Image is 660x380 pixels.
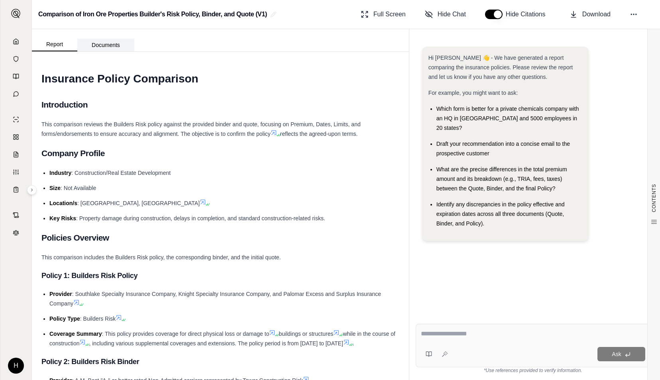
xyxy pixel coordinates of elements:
span: Hi [PERSON_NAME] 👋 - We have generated a report comparing the insurance policies. Please review t... [428,55,573,80]
span: Full Screen [373,10,406,19]
span: Download [582,10,611,19]
button: Hide Chat [422,6,469,22]
a: Contract Analysis [5,207,27,223]
a: Single Policy [5,112,27,127]
span: : Property damage during construction, delays in completion, and standard construction-related ri... [76,215,325,221]
a: Policy Comparisons [5,129,27,145]
a: Coverage Table [5,182,27,198]
span: Location/s [49,200,77,206]
span: while in the course of construction [49,331,395,347]
h2: Comparison of Iron Ore Properties Builder's Risk Policy, Binder, and Quote (V1) [38,7,267,22]
h3: Policy 2: Builders Risk Binder [41,355,399,369]
h1: Insurance Policy Comparison [41,68,399,90]
h2: Introduction [41,96,399,113]
button: Expand sidebar [8,6,24,22]
button: Full Screen [357,6,409,22]
span: Hide Citations [506,10,550,19]
span: reflects the agreed-upon terms. [280,131,358,137]
span: Coverage Summary [49,331,102,337]
div: H [8,358,24,374]
span: : [GEOGRAPHIC_DATA], [GEOGRAPHIC_DATA] [77,200,200,206]
span: What are the precise differences in the total premium amount and its breakdown (e.g., TRIA, fees,... [436,166,567,192]
button: Ask [597,347,645,361]
a: Legal Search Engine [5,225,27,241]
a: Prompt Library [5,69,27,84]
span: Policy Type [49,315,80,322]
button: Documents [77,39,134,51]
img: Expand sidebar [11,9,21,18]
span: , including various supplemental coverages and extensions. The policy period is from [DATE] to [D... [89,340,343,347]
a: Home [5,33,27,49]
button: Report [32,38,77,51]
span: Provider [49,291,72,297]
h2: Policies Overview [41,229,399,246]
a: Claim Coverage [5,147,27,163]
span: This comparison reviews the Builders Risk policy against the provided binder and quote, focusing ... [41,121,361,137]
span: For example, you might want to ask: [428,90,518,96]
span: buildings or structures [279,331,333,337]
span: : This policy provides coverage for direct physical loss or damage to [102,331,269,337]
a: Documents Vault [5,51,27,67]
span: : Construction/Real Estate Development [71,170,171,176]
span: . [353,340,354,347]
span: Draft your recommendation into a concise email to the prospective customer [436,141,570,157]
a: Chat [5,86,27,102]
button: Expand sidebar [27,185,37,195]
span: Identify any discrepancies in the policy effective and expiration dates across all three document... [436,201,565,227]
button: Download [566,6,614,22]
span: Hide Chat [438,10,466,19]
div: *Use references provided to verify information. [416,367,650,374]
span: Size [49,185,61,191]
h2: Company Profile [41,145,399,162]
span: Industry [49,170,71,176]
span: Key Risks [49,215,76,221]
span: CONTENTS [651,184,657,212]
span: : Not Available [61,185,96,191]
span: This comparison includes the Builders Risk policy, the corresponding binder, and the initial quote. [41,254,281,261]
span: : Southlake Specialty Insurance Company, Knight Specialty Insurance Company, and Palomar Excess a... [49,291,381,307]
span: : Builders Risk [80,315,116,322]
a: Custom Report [5,164,27,180]
span: Ask [612,351,621,357]
span: Which form is better for a private chemicals company with an HQ in [GEOGRAPHIC_DATA] and 5000 emp... [436,106,579,131]
h3: Policy 1: Builders Risk Policy [41,268,399,283]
